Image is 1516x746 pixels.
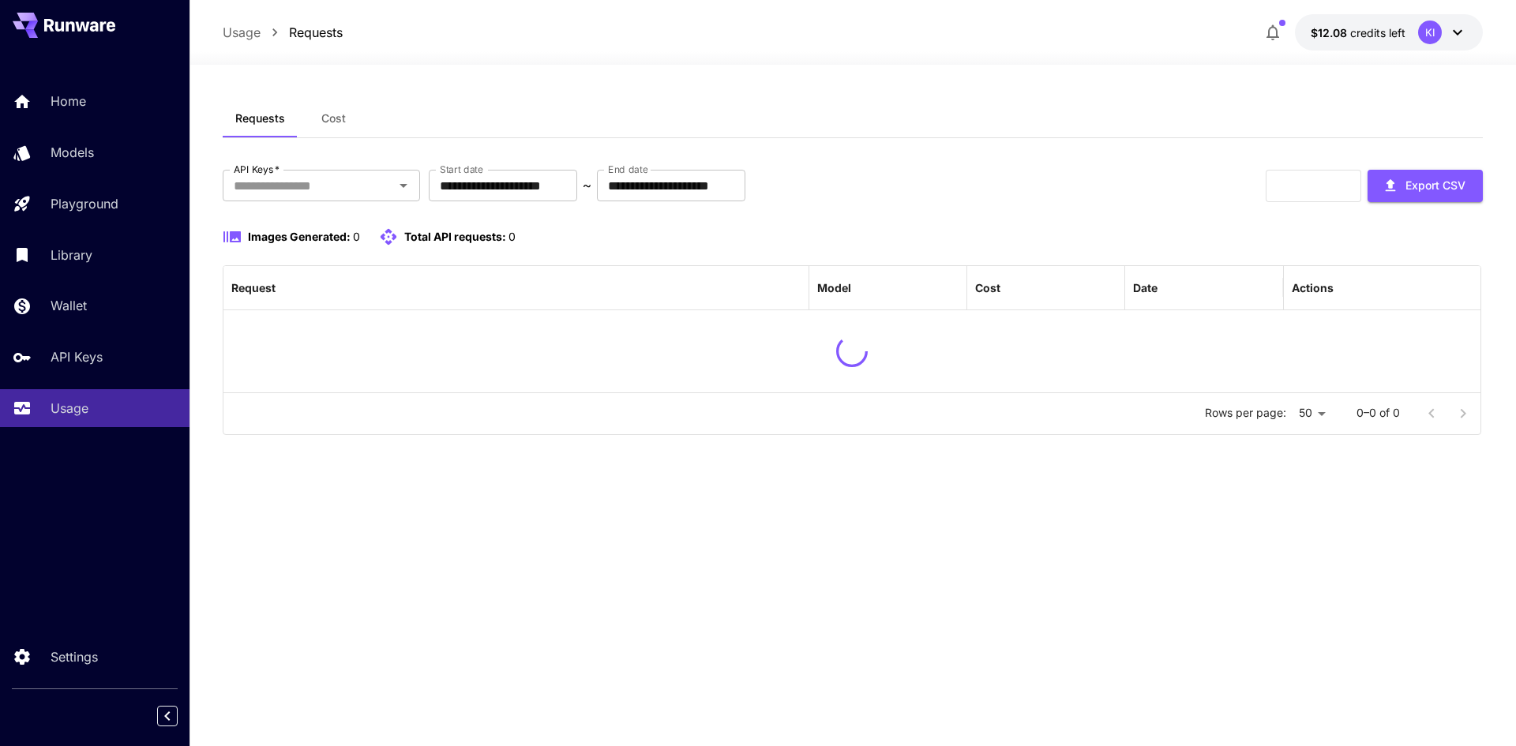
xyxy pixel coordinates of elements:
[51,296,87,315] p: Wallet
[51,647,98,666] p: Settings
[817,281,851,294] div: Model
[51,347,103,366] p: API Keys
[1293,402,1331,425] div: 50
[440,163,483,176] label: Start date
[289,23,343,42] a: Requests
[51,246,92,264] p: Library
[1368,170,1483,202] button: Export CSV
[508,230,516,243] span: 0
[248,230,351,243] span: Images Generated:
[157,706,178,726] button: Collapse sidebar
[51,399,88,418] p: Usage
[1418,21,1442,44] div: KI
[231,281,276,294] div: Request
[404,230,506,243] span: Total API requests:
[1350,26,1405,39] span: credits left
[1357,405,1400,421] p: 0–0 of 0
[223,23,261,42] a: Usage
[1311,26,1350,39] span: $12.08
[321,111,346,126] span: Cost
[975,281,1000,294] div: Cost
[51,92,86,111] p: Home
[234,163,280,176] label: API Keys
[169,702,189,730] div: Collapse sidebar
[1133,281,1158,294] div: Date
[235,111,285,126] span: Requests
[223,23,343,42] nav: breadcrumb
[583,176,591,195] p: ~
[1292,281,1334,294] div: Actions
[1311,24,1405,41] div: $12.08054
[51,143,94,162] p: Models
[51,194,118,213] p: Playground
[392,174,415,197] button: Open
[608,163,647,176] label: End date
[1205,405,1286,421] p: Rows per page:
[353,230,360,243] span: 0
[1295,14,1483,51] button: $12.08054KI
